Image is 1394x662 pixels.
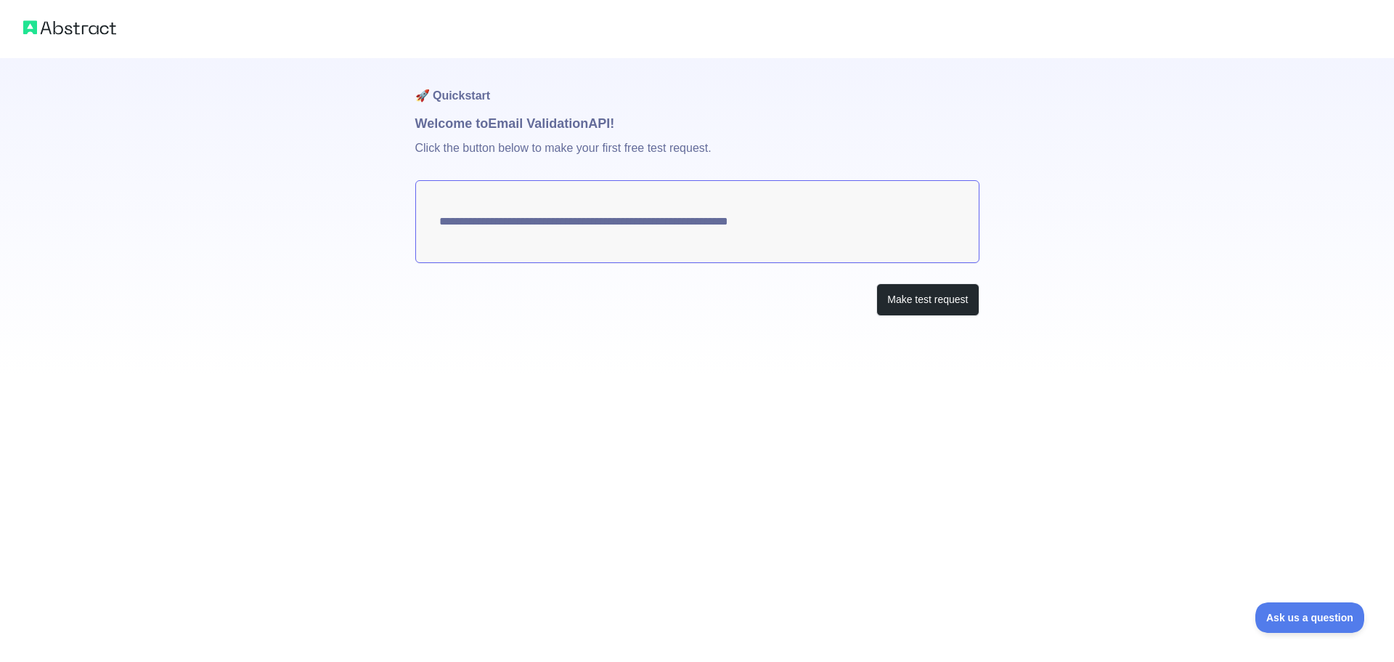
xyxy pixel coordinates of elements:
h1: Welcome to Email Validation API! [415,113,979,134]
img: Abstract logo [23,17,116,38]
iframe: Toggle Customer Support [1255,602,1365,633]
p: Click the button below to make your first free test request. [415,134,979,180]
button: Make test request [876,283,979,316]
h1: 🚀 Quickstart [415,58,979,113]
